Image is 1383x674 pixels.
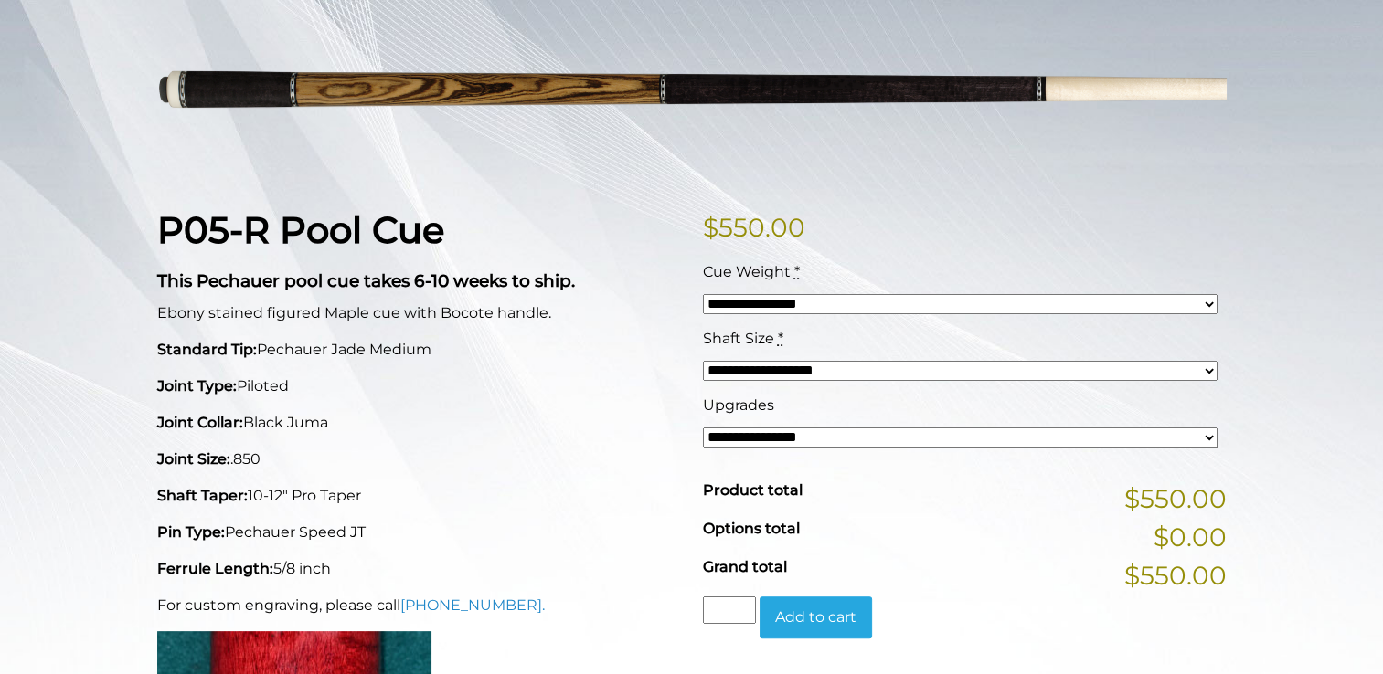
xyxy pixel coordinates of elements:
p: Ebony stained figured Maple cue with Bocote handle. [157,302,681,324]
p: 5/8 inch [157,558,681,580]
span: Grand total [703,558,787,575]
span: $550.00 [1124,556,1227,595]
span: Cue Weight [703,263,791,280]
strong: Joint Size: [157,450,230,468]
abbr: required [794,263,800,280]
span: Upgrades [703,396,774,414]
strong: Standard Tip: [157,341,257,358]
span: $0.00 [1154,518,1227,556]
input: Product quantity [703,596,756,624]
p: Black Juma [157,412,681,434]
a: [PHONE_NUMBER]. [400,596,545,614]
strong: Joint Type: [157,377,237,395]
strong: This Pechauer pool cue takes 6-10 weeks to ship. [157,270,575,291]
button: Add to cart [760,596,872,638]
p: 10-12" Pro Taper [157,485,681,507]
span: Options total [703,520,800,537]
span: Product total [703,481,803,499]
p: For custom engraving, please call [157,595,681,616]
p: .850 [157,448,681,470]
p: Piloted [157,375,681,397]
span: Shaft Size [703,330,774,347]
bdi: 550.00 [703,212,805,243]
strong: Shaft Taper: [157,487,248,504]
p: Pechauer Speed JT [157,521,681,543]
strong: Ferrule Length: [157,560,273,577]
strong: P05-R Pool Cue [157,207,444,252]
p: Pechauer Jade Medium [157,339,681,361]
strong: Joint Collar: [157,414,243,431]
span: $550.00 [1124,479,1227,518]
img: P05-N.png [157,2,1227,180]
strong: Pin Type: [157,523,225,541]
abbr: required [778,330,783,347]
span: $ [703,212,718,243]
